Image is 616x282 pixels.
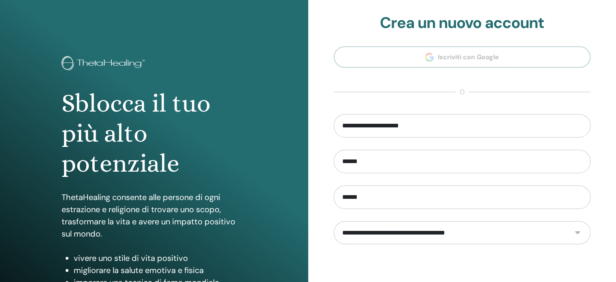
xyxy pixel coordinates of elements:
li: migliorare la salute emotiva e fisica [74,264,247,276]
p: ThetaHealing consente alle persone di ogni estrazione e religione di trovare uno scopo, trasforma... [62,191,247,240]
li: vivere uno stile di vita positivo [74,252,247,264]
h2: Crea un nuovo account [334,14,591,32]
h1: Sblocca il tuo più alto potenziale [62,88,247,179]
span: o [456,87,469,97]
